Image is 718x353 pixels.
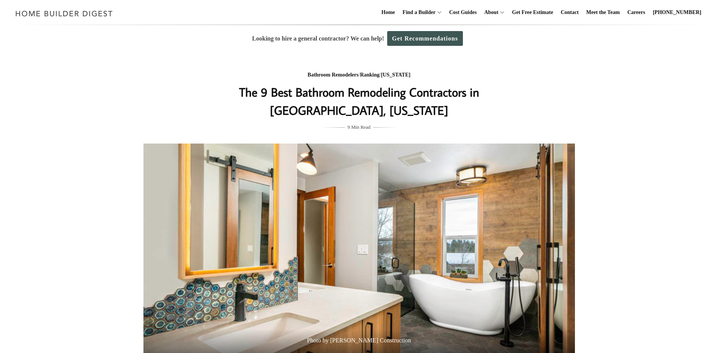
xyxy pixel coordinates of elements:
[481,0,498,25] a: About
[208,70,510,80] div: / /
[381,72,410,78] a: [US_STATE]
[347,123,370,131] span: 9 Min Read
[400,0,436,25] a: Find a Builder
[387,31,463,46] a: Get Recommendations
[378,0,398,25] a: Home
[446,0,480,25] a: Cost Guides
[558,0,581,25] a: Contact
[208,83,510,119] h1: The 9 Best Bathroom Remodeling Contractors in [GEOGRAPHIC_DATA], [US_STATE]
[583,0,623,25] a: Meet the Team
[360,72,379,78] a: Ranking
[625,0,648,25] a: Careers
[308,72,359,78] a: Bathroom Remodelers
[12,6,116,21] img: Home Builder Digest
[509,0,556,25] a: Get Free Estimate
[650,0,704,25] a: [PHONE_NUMBER]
